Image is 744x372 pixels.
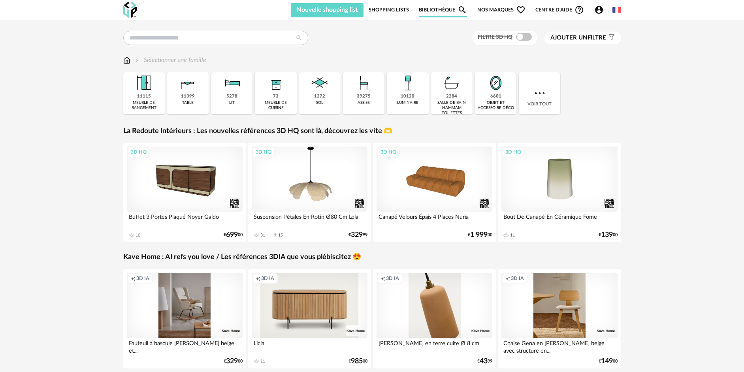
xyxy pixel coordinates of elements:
div: assise [358,100,370,105]
span: Centre d'aideHelp Circle Outline icon [535,5,584,15]
div: € 00 [599,359,618,364]
span: 3D IA [386,275,399,282]
span: 3D IA [136,275,149,282]
div: € 00 [599,232,618,238]
div: 2284 [446,94,457,100]
img: svg+xml;base64,PHN2ZyB3aWR0aD0iMTYiIGhlaWdodD0iMTciIHZpZXdCb3g9IjAgMCAxNiAxNyIgZmlsbD0ibm9uZSIgeG... [123,56,130,65]
img: Meuble%20de%20rangement.png [133,72,154,94]
a: 3D HQ Suspension Pétales En Rotin Ø80 Cm Lola 31 Download icon 15 €32999 [248,143,371,242]
span: Creation icon [131,275,136,282]
div: 6601 [490,94,501,100]
div: Voir tout [519,72,560,114]
div: 10 [136,233,140,238]
span: 1 999 [470,232,488,238]
img: fr [612,6,621,14]
div: lit [229,100,235,105]
span: Creation icon [505,275,510,282]
div: 3D HQ [252,147,275,157]
span: Download icon [272,232,278,238]
img: Assise.png [353,72,375,94]
div: € 00 [224,359,243,364]
div: Canapé Velours Épais 4 Places Nuria [377,212,493,227]
a: 3D HQ Bout De Canapé En Céramique Fome 11 €13900 [498,143,621,242]
span: 985 [351,359,363,364]
a: 3D HQ Buffet 3 Portes Plaqué Noyer Galdo 10 €69900 [123,143,247,242]
img: Luminaire.png [397,72,418,94]
img: OXP [123,2,137,18]
span: Creation icon [380,275,385,282]
span: Nos marques [477,2,526,17]
span: Filter icon [606,34,615,42]
div: 73 [273,94,279,100]
img: svg+xml;base64,PHN2ZyB3aWR0aD0iMTYiIGhlaWdodD0iMTYiIHZpZXdCb3g9IjAgMCAxNiAxNiIgZmlsbD0ibm9uZSIgeG... [134,56,140,65]
div: Suspension Pétales En Rotin Ø80 Cm Lola [252,212,368,227]
span: 329 [226,359,238,364]
button: Nouvelle shopping list [291,3,364,17]
button: Ajouter unfiltre Filter icon [544,32,621,44]
div: 1272 [314,94,325,100]
div: Fauteuil à bascule [PERSON_NAME] beige et... [127,338,243,354]
div: Bout De Canapé En Céramique Fome [501,212,618,227]
a: Creation icon 3D IA [PERSON_NAME] en terre cuite Ø 8 cm €4399 [373,269,496,368]
div: 15 [278,233,283,238]
a: Shopping Lists [369,2,409,17]
a: BibliothèqueMagnify icon [419,2,467,17]
img: Salle%20de%20bain.png [441,72,462,94]
div: Licia [252,338,368,354]
div: 11115 [137,94,151,100]
span: Nouvelle shopping list [297,7,358,13]
div: 3D HQ [502,147,525,157]
a: Creation icon 3D IA Fauteuil à bascule [PERSON_NAME] beige et... €32900 [123,269,247,368]
div: 3D HQ [127,147,150,157]
img: Rangement.png [265,72,286,94]
span: 699 [226,232,238,238]
div: € 00 [468,232,492,238]
img: Table.png [177,72,198,94]
span: Help Circle Outline icon [574,5,584,15]
div: 5278 [226,94,237,100]
span: Ajouter un [550,35,588,41]
span: 149 [601,359,613,364]
img: more.7b13dc1.svg [533,86,547,100]
a: 3D HQ Canapé Velours Épais 4 Places Nuria €1 99900 [373,143,496,242]
div: objet et accessoire déco [477,100,514,111]
a: Creation icon 3D IA Licia 11 €98500 [248,269,371,368]
span: filtre [550,34,606,42]
div: meuble de rangement [126,100,162,111]
div: Sélectionner une famille [134,56,206,65]
div: € 99 [348,232,367,238]
div: luminaire [397,100,418,105]
div: € 00 [224,232,243,238]
a: Kave Home : AI refs you love / Les références 3DIA que vous plébiscitez 😍 [123,253,361,262]
div: 11399 [181,94,195,100]
span: 3D IA [511,275,524,282]
div: 3D HQ [377,147,400,157]
span: Magnify icon [458,5,467,15]
span: 43 [480,359,488,364]
div: 11 [510,233,515,238]
span: Account Circle icon [594,5,604,15]
div: table [182,100,194,105]
span: 139 [601,232,613,238]
a: Creation icon 3D IA Chaise Gena en [PERSON_NAME] beige avec structure en... €14900 [498,269,621,368]
div: 10120 [401,94,414,100]
span: Account Circle icon [594,5,607,15]
span: 329 [351,232,363,238]
div: 39275 [357,94,371,100]
span: 3D IA [261,275,274,282]
div: meuble de cuisine [257,100,294,111]
span: Creation icon [256,275,260,282]
span: Heart Outline icon [516,5,526,15]
div: 31 [260,233,265,238]
a: La Redoute Intérieurs : Les nouvelles références 3D HQ sont là, découvrez les vite 🫶 [123,127,392,136]
div: € 00 [348,359,367,364]
div: Buffet 3 Portes Plaqué Noyer Galdo [127,212,243,227]
div: sol [316,100,323,105]
span: Filtre 3D HQ [478,34,512,40]
div: € 99 [477,359,492,364]
div: 11 [260,359,265,364]
img: Sol.png [309,72,330,94]
div: [PERSON_NAME] en terre cuite Ø 8 cm [377,338,493,354]
div: Chaise Gena en [PERSON_NAME] beige avec structure en... [501,338,618,354]
img: Literie.png [221,72,243,94]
